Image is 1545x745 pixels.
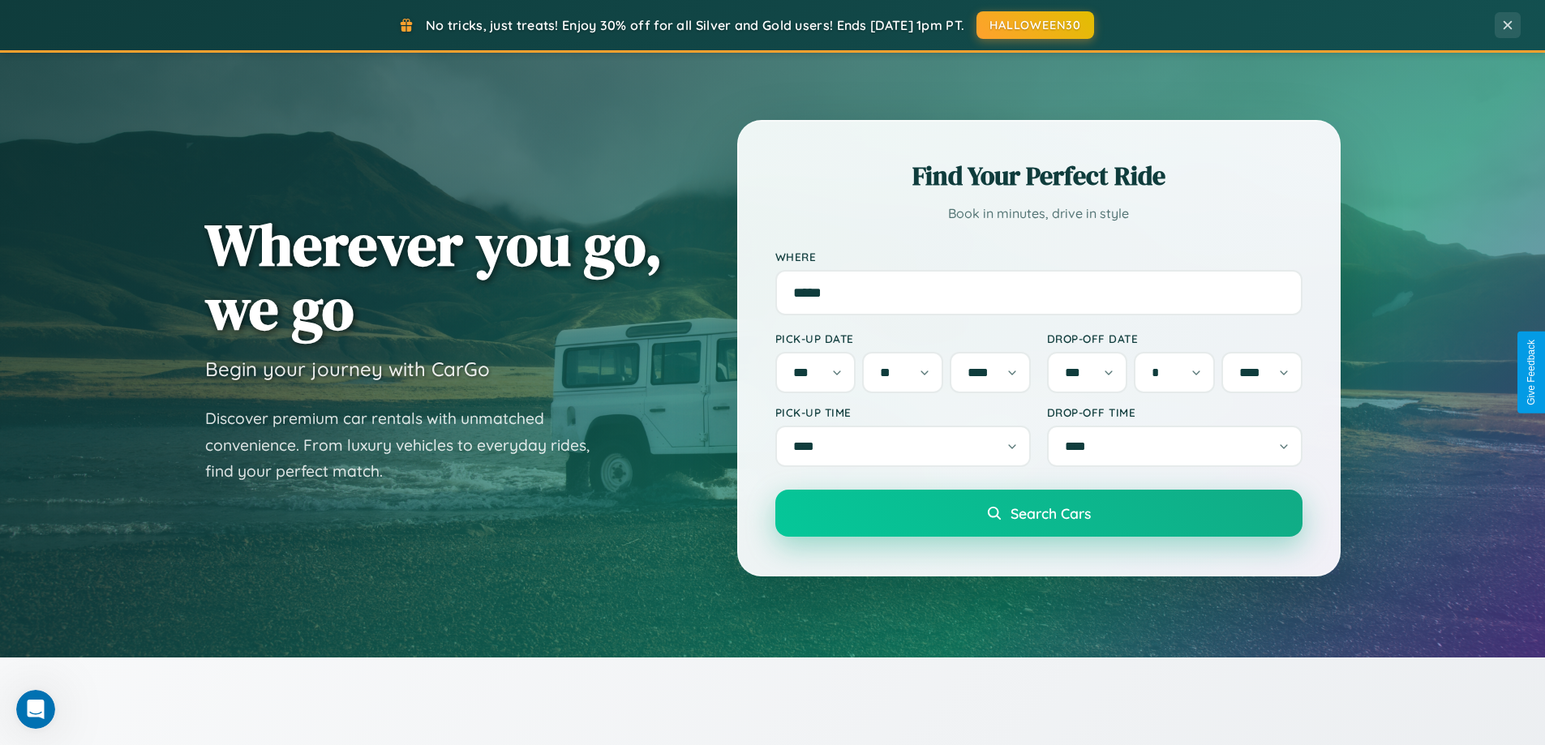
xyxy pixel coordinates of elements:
h2: Find Your Perfect Ride [775,158,1303,194]
div: Give Feedback [1526,340,1537,405]
span: Search Cars [1011,504,1091,522]
span: No tricks, just treats! Enjoy 30% off for all Silver and Gold users! Ends [DATE] 1pm PT. [426,17,964,33]
h1: Wherever you go, we go [205,212,663,340]
label: Pick-up Time [775,405,1031,419]
h3: Begin your journey with CarGo [205,357,490,381]
p: Book in minutes, drive in style [775,202,1303,225]
p: Discover premium car rentals with unmatched convenience. From luxury vehicles to everyday rides, ... [205,405,611,485]
label: Drop-off Time [1047,405,1303,419]
label: Drop-off Date [1047,332,1303,345]
label: Pick-up Date [775,332,1031,345]
label: Where [775,250,1303,263]
iframe: Intercom live chat [16,690,55,729]
button: Search Cars [775,490,1303,537]
button: HALLOWEEN30 [976,11,1094,39]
